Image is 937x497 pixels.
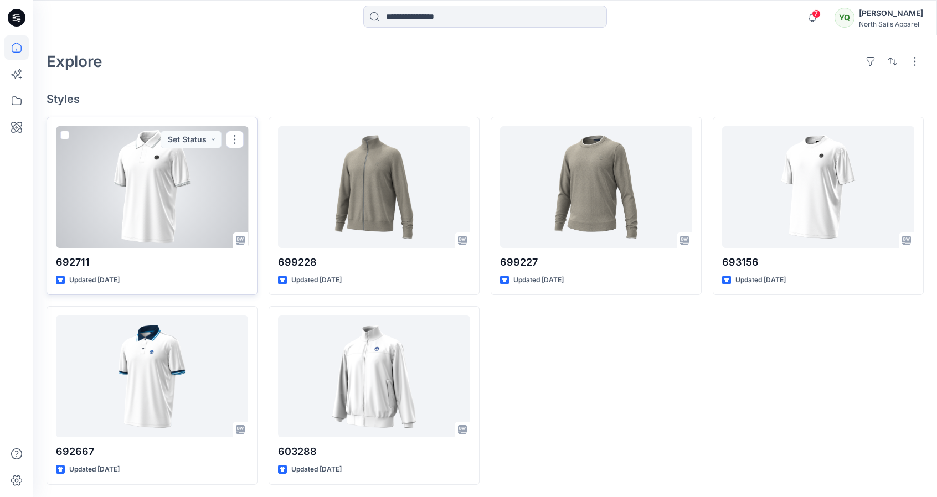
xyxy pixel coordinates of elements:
[69,275,120,286] p: Updated [DATE]
[859,7,923,20] div: [PERSON_NAME]
[278,126,470,248] a: 699228
[56,315,248,437] a: 692667
[859,20,923,28] div: North Sails Apparel
[500,255,692,270] p: 699227
[278,255,470,270] p: 699228
[56,444,248,459] p: 692667
[291,464,342,475] p: Updated [DATE]
[291,275,342,286] p: Updated [DATE]
[47,53,102,70] h2: Explore
[722,126,914,248] a: 693156
[513,275,564,286] p: Updated [DATE]
[47,92,924,106] h4: Styles
[278,315,470,437] a: 603288
[835,8,854,28] div: YQ
[735,275,786,286] p: Updated [DATE]
[56,126,248,248] a: 692711
[722,255,914,270] p: 693156
[278,444,470,459] p: 603288
[812,9,821,18] span: 7
[56,255,248,270] p: 692711
[69,464,120,475] p: Updated [DATE]
[500,126,692,248] a: 699227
